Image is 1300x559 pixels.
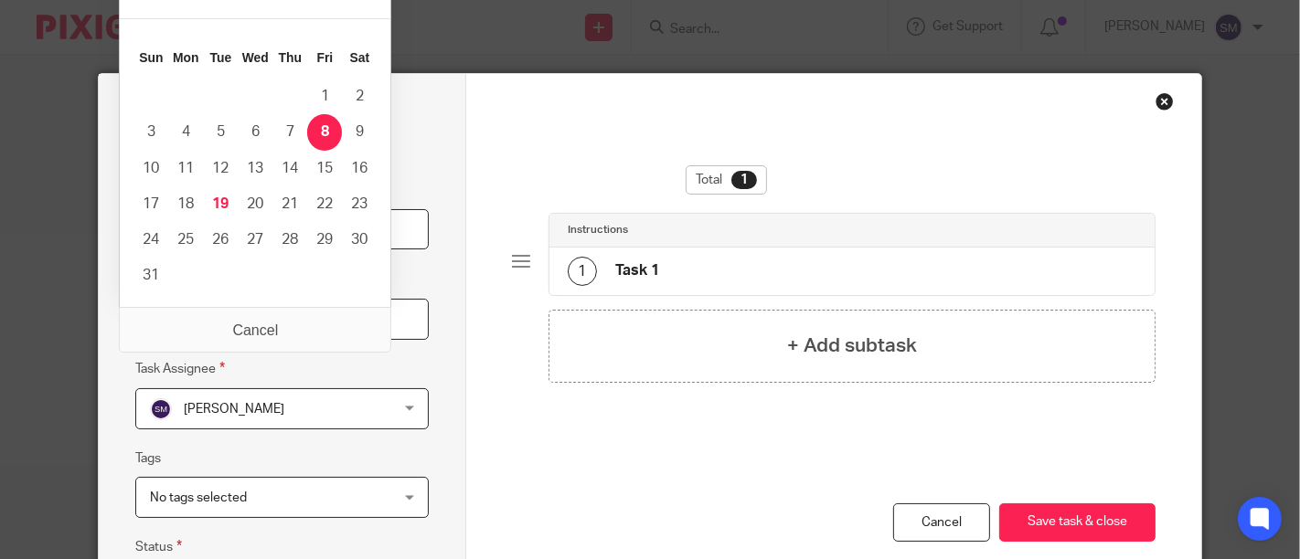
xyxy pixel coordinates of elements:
button: 19 [203,186,238,222]
button: 20 [238,186,272,222]
button: 5 [203,114,238,150]
abbr: Thursday [279,50,302,65]
button: 2 [342,79,377,114]
abbr: Sunday [139,50,163,65]
button: 14 [272,151,307,186]
button: 28 [272,222,307,258]
abbr: Wednesday [242,50,269,65]
abbr: Tuesday [210,50,232,65]
h4: + Add subtask [787,332,917,360]
abbr: Saturday [350,50,370,65]
button: 17 [133,186,168,222]
button: Save task & close [999,503,1156,543]
button: 15 [307,151,342,186]
h4: Instructions [568,223,628,237]
button: 8 [307,114,342,150]
button: 29 [307,222,342,258]
span: [PERSON_NAME] [184,403,284,416]
button: 24 [133,222,168,258]
button: 21 [272,186,307,222]
button: 3 [133,114,168,150]
button: 30 [342,222,377,258]
button: 9 [342,114,377,150]
button: 27 [238,222,272,258]
button: 18 [168,186,203,222]
div: 1 [568,257,597,286]
button: 26 [203,222,238,258]
button: 16 [342,151,377,186]
button: 23 [342,186,377,222]
h4: Task 1 [615,261,659,280]
label: Task Assignee [135,358,225,379]
button: 22 [307,186,342,222]
label: Tags [135,449,161,468]
button: 12 [203,151,238,186]
label: Status [135,536,182,557]
button: 13 [238,151,272,186]
a: Cancel [893,503,990,543]
button: 4 [168,114,203,150]
button: 10 [133,151,168,186]
button: 1 [307,79,342,114]
button: 11 [168,151,203,186]
div: Total [686,165,767,195]
abbr: Friday [316,50,333,65]
button: 6 [238,114,272,150]
img: svg%3E [150,398,172,420]
abbr: Monday [173,50,198,65]
div: 1 [731,171,757,189]
button: 31 [133,258,168,293]
span: No tags selected [150,491,247,504]
input: Use the arrow keys to pick a date [135,299,429,340]
div: Close this dialog window [1156,92,1174,111]
button: 25 [168,222,203,258]
button: 7 [272,114,307,150]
